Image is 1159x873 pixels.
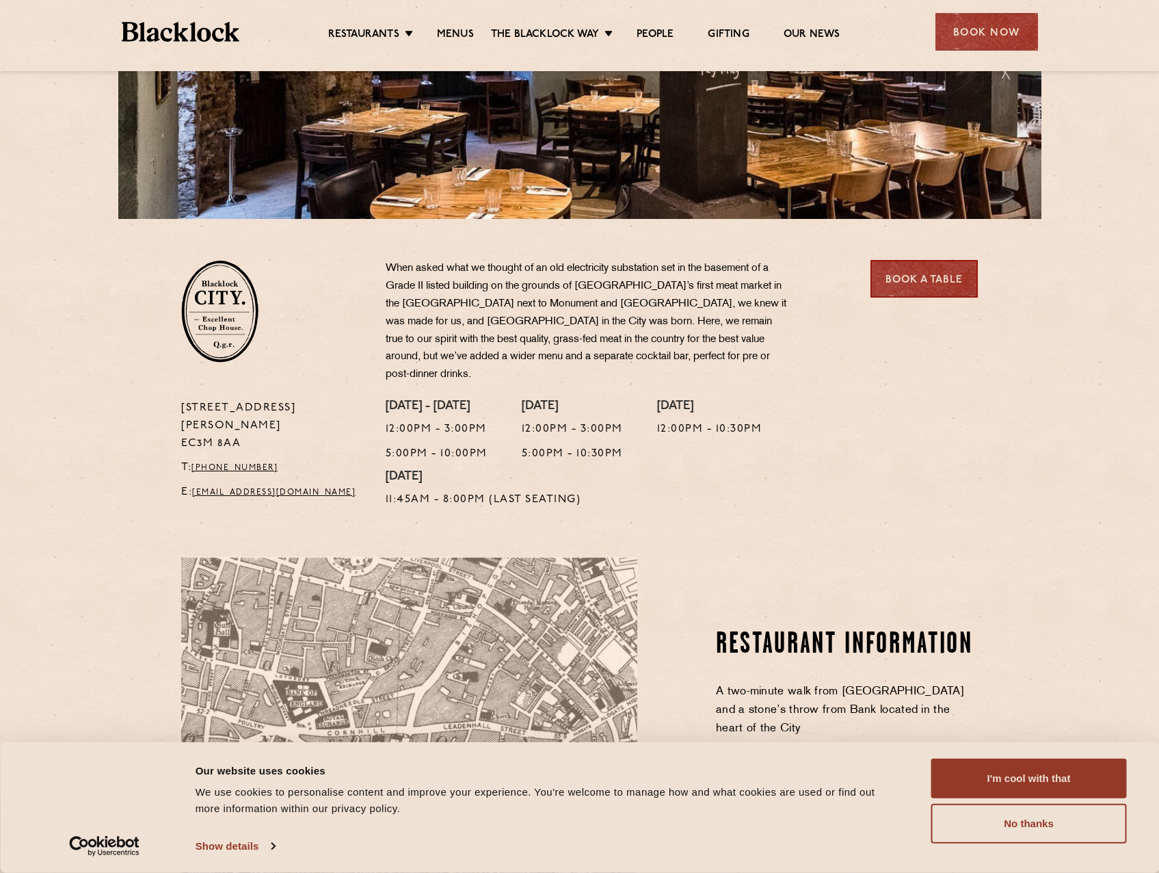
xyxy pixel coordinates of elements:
[192,488,356,497] a: [EMAIL_ADDRESS][DOMAIN_NAME]
[491,28,599,43] a: The Blacklock Way
[386,260,789,384] p: When asked what we thought of an old electricity substation set in the basement of a Grade II lis...
[386,470,581,485] h4: [DATE]
[181,459,365,477] p: T:
[637,28,674,43] a: People
[181,260,258,363] img: City-stamp-default.svg
[716,628,978,662] h2: Restaurant Information
[784,28,840,43] a: Our News
[657,400,762,415] h4: [DATE]
[522,400,623,415] h4: [DATE]
[437,28,474,43] a: Menus
[386,491,581,509] p: 11:45am - 8:00pm (Last Seating)
[931,804,1127,844] button: No thanks
[191,464,278,472] a: [PHONE_NUMBER]
[181,400,365,453] p: [STREET_ADDRESS][PERSON_NAME] EC3M 8AA
[196,836,275,857] a: Show details
[522,421,623,439] p: 12:00pm - 3:00pm
[386,400,488,415] h4: [DATE] - [DATE]
[716,683,978,738] p: A two-minute walk from [GEOGRAPHIC_DATA] and a stone’s throw from Bank located in the heart of th...
[44,836,164,857] a: Usercentrics Cookiebot - opens in a new window
[181,484,365,501] p: E:
[931,759,1127,798] button: I'm cool with that
[522,445,623,463] p: 5:00pm - 10:30pm
[196,784,901,817] div: We use cookies to personalise content and improve your experience. You're welcome to manage how a...
[870,260,978,298] a: Book a Table
[386,421,488,439] p: 12:00pm - 3:00pm
[122,22,240,42] img: BL_Textured_Logo-footer-cropped.svg
[196,762,901,779] div: Our website uses cookies
[708,28,749,43] a: Gifting
[657,421,762,439] p: 12:00pm - 10:30pm
[386,445,488,463] p: 5:00pm - 10:00pm
[328,28,399,43] a: Restaurants
[935,13,1038,51] div: Book Now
